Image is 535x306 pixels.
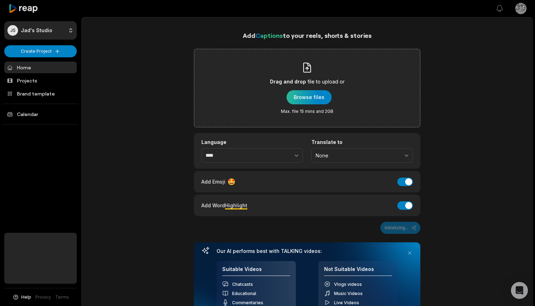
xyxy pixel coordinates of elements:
button: Create Project [4,45,77,57]
h1: Add to your reels, shorts & stories [194,30,420,40]
span: Music Videos [334,291,363,296]
label: Translate to [311,139,413,145]
div: Open Intercom Messenger [511,282,528,299]
span: Drag and drop [270,77,306,86]
button: Drag and dropfile to upload orMax. file 15 mins and 2GB [287,90,332,104]
div: JS [7,25,18,36]
span: Highlight [225,202,247,208]
a: Brand template [4,88,77,99]
a: Home [4,62,77,73]
label: Language [201,139,303,145]
p: Jad's Studio [21,27,52,34]
button: Help [12,294,31,300]
span: None [316,152,399,159]
span: Add Emoji [201,178,225,185]
span: Educational [232,291,256,296]
a: Terms [55,294,69,300]
h3: Our AI performs best with TALKING videos: [217,248,398,254]
h4: Not Suitable Videos [324,266,392,276]
span: Captions [255,31,283,39]
span: Live Videos [334,300,359,305]
div: Add Word [201,201,247,210]
span: Help [21,294,31,300]
a: Projects [4,75,77,86]
button: None [311,148,413,163]
span: Vlogs videos [334,282,362,287]
span: Chatcasts [232,282,253,287]
a: Privacy [35,294,51,300]
span: file to upload or [307,77,345,86]
span: 🤩 [228,177,235,186]
h4: Suitable Videos [222,266,290,276]
span: Commentaries [232,300,263,305]
span: Max. file 15 mins and 2GB [281,109,333,114]
a: Calendar [4,108,77,120]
